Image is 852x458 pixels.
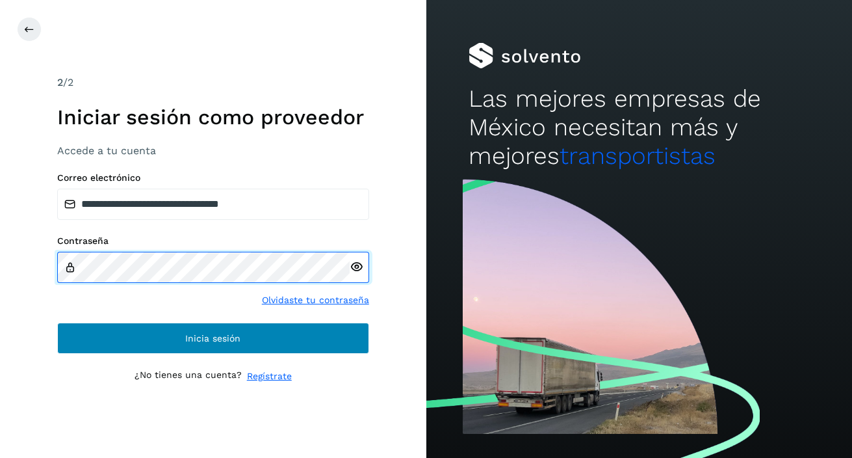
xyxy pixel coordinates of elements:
[57,144,369,157] h3: Accede a tu cuenta
[57,75,369,90] div: /2
[469,85,809,171] h2: Las mejores empresas de México necesitan más y mejores
[560,142,716,170] span: transportistas
[185,334,240,343] span: Inicia sesión
[57,323,369,354] button: Inicia sesión
[135,370,242,383] p: ¿No tienes una cuenta?
[57,76,63,88] span: 2
[247,370,292,383] a: Regístrate
[262,293,369,307] a: Olvidaste tu contraseña
[57,236,369,247] label: Contraseña
[57,105,369,129] h1: Iniciar sesión como proveedor
[57,172,369,183] label: Correo electrónico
